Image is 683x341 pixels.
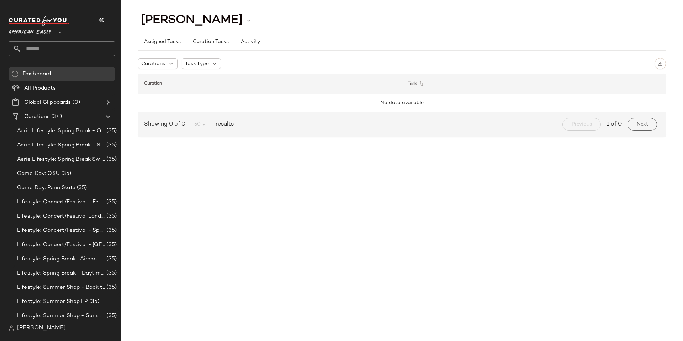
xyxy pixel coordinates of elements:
span: Game Day: OSU [17,170,60,178]
span: (35) [105,283,117,292]
span: (35) [105,127,117,135]
span: (35) [105,312,117,320]
td: No data available [138,94,666,112]
span: results [213,120,234,129]
span: Aerie Lifestyle: Spring Break - Sporty [17,141,105,149]
span: (34) [50,113,62,121]
span: (35) [105,227,117,235]
span: (35) [105,155,117,164]
img: svg%3e [658,61,663,66]
span: 1 of 0 [607,120,622,129]
span: (35) [75,184,87,192]
span: Assigned Tasks [144,39,181,45]
span: (0) [71,98,80,107]
span: Curations [24,113,50,121]
th: Task [402,74,666,94]
span: (35) [105,255,117,263]
span: (35) [105,269,117,277]
span: (35) [60,170,72,178]
th: Curation [138,74,402,94]
span: Aerie Lifestyle: Spring Break Swimsuits Landing Page [17,155,105,164]
span: Lifestyle: Spring Break - Daytime Casual [17,269,105,277]
span: Global Clipboards [24,98,71,107]
span: Lifestyle: Summer Shop LP [17,298,88,306]
span: Lifestyle: Summer Shop - Summer Abroad [17,312,105,320]
span: (35) [88,298,100,306]
span: Lifestyle: Summer Shop - Back to School Essentials [17,283,105,292]
span: Lifestyle: Concert/Festival - Femme [17,198,105,206]
span: [PERSON_NAME] [141,14,243,27]
span: (35) [105,241,117,249]
span: Game Day: Penn State [17,184,75,192]
span: All Products [24,84,56,92]
img: cfy_white_logo.C9jOOHJF.svg [9,16,69,26]
span: Lifestyle: Concert/Festival - Sporty [17,227,105,235]
span: Lifestyle: Spring Break- Airport Style [17,255,105,263]
img: svg%3e [11,70,18,78]
span: Next [636,122,648,127]
span: Showing 0 of 0 [144,120,188,129]
span: (35) [105,198,117,206]
span: American Eagle [9,24,51,37]
button: Next [628,118,657,131]
span: Curation Tasks [192,39,228,45]
img: svg%3e [9,325,14,331]
span: Dashboard [23,70,51,78]
span: Task Type [185,60,209,68]
span: (35) [105,141,117,149]
span: Aerie Lifestyle: Spring Break - Girly/Femme [17,127,105,135]
span: Curations [141,60,165,68]
span: Lifestyle: Concert/Festival - [GEOGRAPHIC_DATA] [17,241,105,249]
span: (35) [105,212,117,220]
span: Lifestyle: Concert/Festival Landing Page [17,212,105,220]
span: [PERSON_NAME] [17,324,66,332]
span: Activity [240,39,260,45]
